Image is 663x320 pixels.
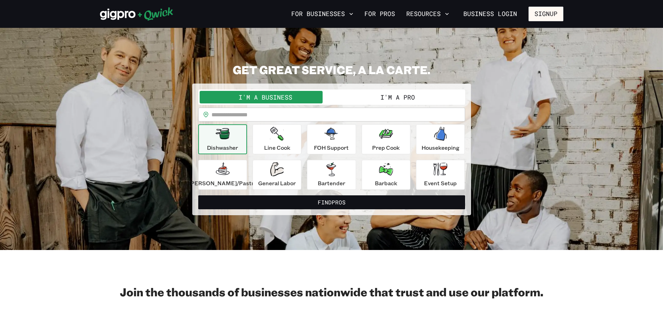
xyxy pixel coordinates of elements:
[362,124,410,154] button: Prep Cook
[318,179,345,187] p: Bartender
[188,179,257,187] p: [PERSON_NAME]/Pastry
[416,160,465,190] button: Event Setup
[253,124,301,154] button: Line Cook
[332,91,464,103] button: I'm a Pro
[253,160,301,190] button: General Labor
[100,285,563,299] h2: Join the thousands of businesses nationwide that trust and use our platform.
[200,91,332,103] button: I'm a Business
[307,160,356,190] button: Bartender
[198,195,465,209] button: FindPros
[198,124,247,154] button: Dishwasher
[258,179,296,187] p: General Labor
[457,7,523,21] a: Business Login
[288,8,356,20] button: For Businesses
[403,8,452,20] button: Resources
[198,160,247,190] button: [PERSON_NAME]/Pastry
[424,179,457,187] p: Event Setup
[362,8,398,20] a: For Pros
[314,143,349,152] p: FOH Support
[529,7,563,21] button: Signup
[307,124,356,154] button: FOH Support
[416,124,465,154] button: Housekeeping
[422,143,460,152] p: Housekeeping
[372,143,400,152] p: Prep Cook
[192,63,471,77] h2: GET GREAT SERVICE, A LA CARTE.
[362,160,410,190] button: Barback
[264,143,290,152] p: Line Cook
[207,143,238,152] p: Dishwasher
[375,179,397,187] p: Barback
